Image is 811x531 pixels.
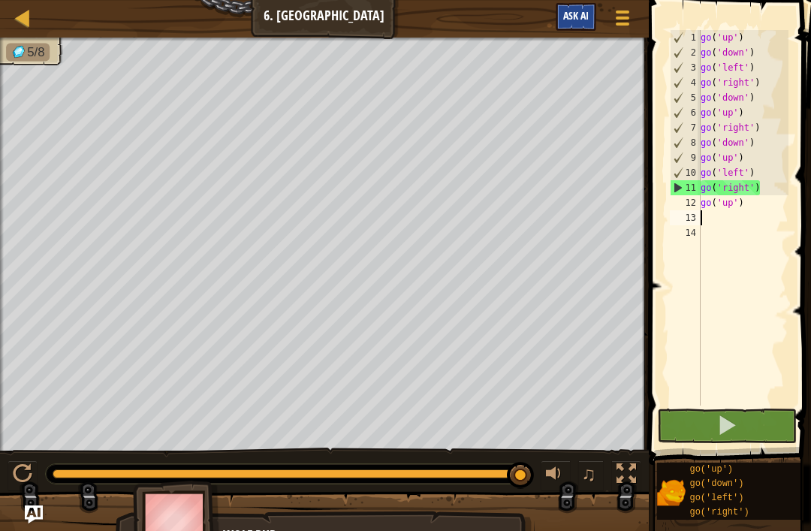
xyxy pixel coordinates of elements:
[604,3,641,38] button: Show game menu
[671,135,701,150] div: 8
[556,3,596,31] button: Ask AI
[657,409,797,443] button: Shift+Enter: Run current code.
[689,493,743,503] span: go('left')
[671,165,701,180] div: 10
[8,460,38,491] button: ⌘ + P: Play
[689,478,743,489] span: go('down')
[541,460,571,491] button: Adjust volume
[689,507,749,517] span: go('right')
[25,505,43,523] button: Ask AI
[671,120,701,135] div: 7
[670,225,701,240] div: 14
[671,60,701,75] div: 3
[657,478,686,507] img: portrait.png
[671,45,701,60] div: 2
[670,195,701,210] div: 12
[671,75,701,90] div: 4
[670,210,701,225] div: 13
[671,30,701,45] div: 1
[671,105,701,120] div: 6
[611,460,641,491] button: Toggle fullscreen
[581,463,596,485] span: ♫
[671,180,701,195] div: 11
[6,44,50,62] li: Collect the gems.
[671,150,701,165] div: 9
[689,464,733,475] span: go('up')
[578,460,604,491] button: ♫
[671,90,701,105] div: 5
[563,8,589,23] span: Ask AI
[27,45,44,59] span: 5/8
